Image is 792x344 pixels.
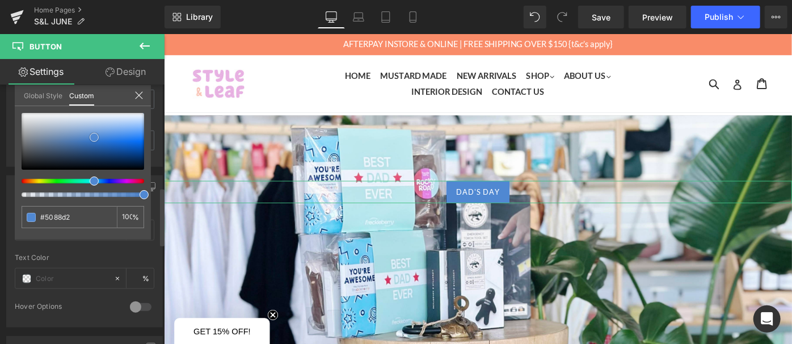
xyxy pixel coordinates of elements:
span: Library [186,12,213,22]
input: Color [40,211,112,223]
div: % [117,206,144,228]
a: Global Style [24,85,62,104]
a: Mobile [399,6,427,28]
a: Tablet [372,6,399,28]
span: Button [30,42,62,51]
button: More [765,6,787,28]
a: Home Pages [34,6,165,15]
span: Save [592,11,610,23]
div: Open Intercom Messenger [753,305,781,333]
span: S&L JUNE [34,17,72,26]
a: Desktop [318,6,345,28]
a: Preview [629,6,686,28]
button: Publish [691,6,760,28]
a: New Library [165,6,221,28]
button: Undo [524,6,546,28]
a: Design [85,59,167,85]
span: Preview [642,11,673,23]
a: Custom [69,85,94,106]
span: Publish [705,12,733,22]
button: Redo [551,6,574,28]
a: Laptop [345,6,372,28]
